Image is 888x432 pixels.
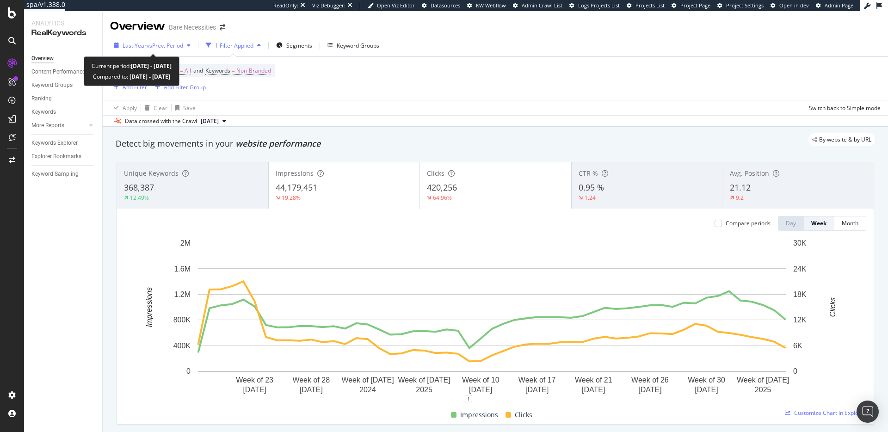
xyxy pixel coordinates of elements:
button: Day [778,216,804,231]
div: Content Performance [31,67,85,77]
button: Add Filter [110,81,147,93]
div: Bare Necessities [169,23,216,32]
div: Add Filter Group [164,83,206,91]
div: Clear [154,104,167,112]
text: 0 [793,367,797,375]
text: Week of 26 [631,376,669,384]
button: Switch back to Simple mode [805,100,881,115]
span: Unique Keywords [124,169,179,178]
a: Admin Crawl List [513,2,562,9]
text: [DATE] [638,386,661,394]
a: Datasources [422,2,460,9]
text: 12K [793,316,807,324]
div: Keywords Explorer [31,138,78,148]
div: Analytics [31,19,95,28]
text: 800K [173,316,191,324]
span: Datasources [431,2,460,9]
div: Overview [110,19,165,34]
text: Impressions [145,287,153,327]
text: Week of 23 [236,376,273,384]
div: Switch back to Simple mode [809,104,881,112]
span: Keywords [205,67,230,74]
span: Last Year [123,42,147,49]
div: Open Intercom Messenger [857,401,879,423]
span: = [180,67,183,74]
span: 44,179,451 [276,182,317,193]
div: 64.96% [433,194,452,202]
div: Keyword Groups [337,42,379,49]
span: 21.12 [730,182,751,193]
a: Ranking [31,94,96,104]
span: 2025 Aug. 22nd [201,117,219,125]
span: = [232,67,235,74]
span: CTR % [579,169,598,178]
text: [DATE] [525,386,549,394]
div: 1.24 [585,194,596,202]
b: [DATE] - [DATE] [128,73,170,80]
span: By website & by URL [819,137,871,142]
text: 24K [793,265,807,272]
span: and [193,67,203,74]
text: Week of 17 [518,376,556,384]
a: KW Webflow [467,2,506,9]
a: Project Page [672,2,710,9]
button: Week [804,216,834,231]
button: Last YearvsPrev. Period [110,38,194,53]
div: Keywords [31,107,56,117]
span: Clicks [427,169,444,178]
span: Open Viz Editor [377,2,415,9]
text: Week of 10 [462,376,499,384]
a: Admin Page [816,2,853,9]
span: Admin Page [825,2,853,9]
text: [DATE] [582,386,605,394]
a: Keyword Sampling [31,169,96,179]
button: Apply [110,100,137,115]
text: 2025 [416,386,432,394]
div: ReadOnly: [273,2,298,9]
text: 1.6M [174,265,191,272]
button: Segments [272,38,316,53]
div: Ranking [31,94,52,104]
span: Project Page [680,2,710,9]
span: vs Prev. Period [147,42,183,49]
a: Keywords Explorer [31,138,96,148]
span: Open in dev [779,2,809,9]
span: Customize Chart in Explorer [794,409,866,417]
text: Week of [DATE] [398,376,450,384]
text: 2025 [755,386,771,394]
div: Save [183,104,196,112]
a: Keyword Groups [31,80,96,90]
text: 18K [793,290,807,298]
span: Projects List [635,2,665,9]
a: Keywords [31,107,96,117]
text: [DATE] [695,386,718,394]
div: Viz Debugger: [312,2,345,9]
text: [DATE] [243,386,266,394]
a: Customize Chart in Explorer [785,409,866,417]
text: 1.2M [174,290,191,298]
a: Explorer Bookmarks [31,152,96,161]
text: 400K [173,342,191,350]
div: Keyword Groups [31,80,73,90]
span: 420,256 [427,182,457,193]
svg: A chart. [124,238,859,399]
div: Overview [31,54,54,63]
text: 2024 [359,386,376,394]
div: 12.49% [130,194,149,202]
span: Impressions [460,409,498,420]
button: Add Filter Group [151,81,206,93]
div: Explorer Bookmarks [31,152,81,161]
text: Week of 30 [688,376,725,384]
span: Non-Branded [236,64,271,77]
a: Open in dev [771,2,809,9]
text: Week of [DATE] [341,376,394,384]
div: Keyword Sampling [31,169,79,179]
div: Week [811,219,826,227]
div: Add Filter [123,83,147,91]
a: Overview [31,54,96,63]
text: [DATE] [300,386,323,394]
div: 9.2 [736,194,744,202]
button: Month [834,216,866,231]
button: [DATE] [197,116,230,127]
text: 2M [180,239,191,247]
